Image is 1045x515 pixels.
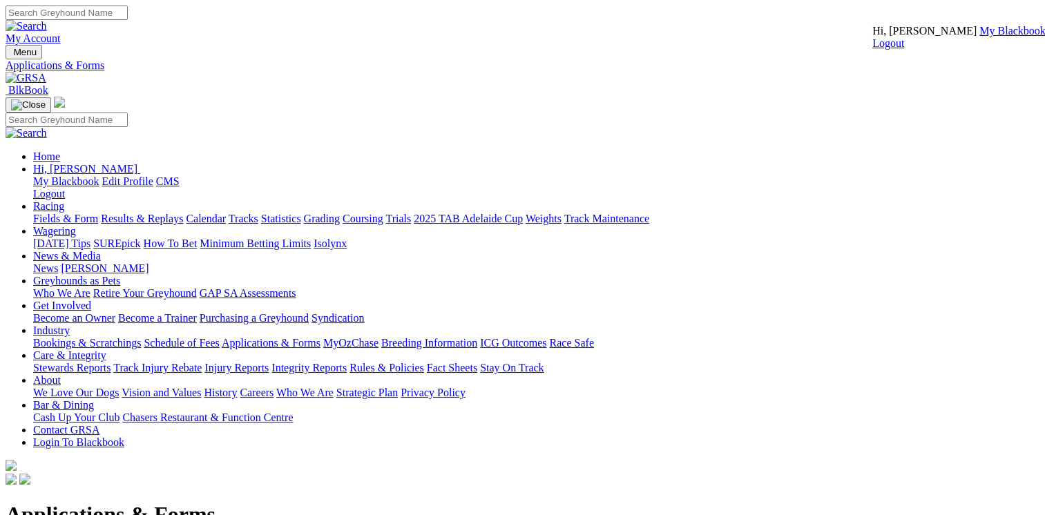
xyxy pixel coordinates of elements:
a: Results & Replays [101,213,183,224]
a: Vision and Values [122,387,201,398]
a: ICG Outcomes [480,337,546,349]
a: Coursing [343,213,383,224]
a: Applications & Forms [222,337,320,349]
a: Login To Blackbook [33,436,124,448]
a: Retire Your Greyhound [93,287,197,299]
a: Injury Reports [204,362,269,373]
a: Become a Trainer [118,312,197,324]
img: Search [6,20,47,32]
a: Statistics [261,213,301,224]
a: How To Bet [144,237,198,249]
img: GRSA [6,72,46,84]
a: My Account [6,32,61,44]
a: Minimum Betting Limits [200,237,311,249]
a: History [204,387,237,398]
a: Wagering [33,225,76,237]
div: Racing [33,213,1039,225]
div: News & Media [33,262,1039,275]
img: logo-grsa-white.png [6,460,17,471]
a: Breeding Information [381,337,477,349]
a: Contact GRSA [33,424,99,436]
a: 2025 TAB Adelaide Cup [414,213,523,224]
a: Tracks [229,213,258,224]
a: Schedule of Fees [144,337,219,349]
a: Stewards Reports [33,362,111,373]
img: Close [11,99,46,110]
a: We Love Our Dogs [33,387,119,398]
div: Hi, [PERSON_NAME] [33,175,1039,200]
a: Who We Are [33,287,90,299]
a: Industry [33,324,70,336]
a: Greyhounds as Pets [33,275,120,286]
a: Applications & Forms [6,59,1039,72]
a: Careers [240,387,274,398]
span: Menu [14,47,37,57]
a: Race Safe [549,337,593,349]
a: MyOzChase [323,337,378,349]
a: About [33,374,61,386]
a: Get Involved [33,300,91,311]
input: Search [6,113,128,127]
div: Bar & Dining [33,411,1039,424]
a: Track Maintenance [564,213,649,224]
a: GAP SA Assessments [200,287,296,299]
a: Grading [304,213,340,224]
span: BlkBook [8,84,48,96]
img: logo-grsa-white.png [54,97,65,108]
a: Privacy Policy [401,387,466,398]
a: Chasers Restaurant & Function Centre [122,411,293,423]
a: Logout [872,37,904,49]
a: Racing [33,200,64,212]
a: Calendar [186,213,226,224]
a: [PERSON_NAME] [61,262,148,274]
div: Industry [33,337,1039,349]
a: Fact Sheets [427,362,477,373]
a: Logout [33,188,65,200]
a: Syndication [311,312,364,324]
a: Track Injury Rebate [113,362,202,373]
a: Weights [526,213,562,224]
span: Hi, [PERSON_NAME] [33,163,137,175]
input: Search [6,6,128,20]
img: twitter.svg [19,474,30,485]
a: Home [33,150,60,162]
a: My Blackbook [33,175,99,187]
button: Toggle navigation [6,45,42,59]
a: Become an Owner [33,312,115,324]
div: Care & Integrity [33,362,1039,374]
a: Cash Up Your Club [33,411,119,423]
img: facebook.svg [6,474,17,485]
a: Care & Integrity [33,349,106,361]
a: Trials [385,213,411,224]
button: Toggle navigation [6,97,51,113]
a: Hi, [PERSON_NAME] [33,163,140,175]
a: Strategic Plan [336,387,398,398]
a: Who We Are [276,387,334,398]
a: News & Media [33,250,101,262]
div: Get Involved [33,312,1039,324]
a: News [33,262,58,274]
a: Edit Profile [102,175,153,187]
a: BlkBook [6,84,48,96]
a: Rules & Policies [349,362,424,373]
span: Hi, [PERSON_NAME] [872,25,977,37]
img: Search [6,127,47,139]
a: Purchasing a Greyhound [200,312,309,324]
a: Stay On Track [480,362,544,373]
a: SUREpick [93,237,140,249]
div: Wagering [33,237,1039,250]
a: CMS [156,175,180,187]
a: Integrity Reports [271,362,347,373]
a: Isolynx [314,237,347,249]
a: [DATE] Tips [33,237,90,249]
a: Bar & Dining [33,399,94,411]
div: About [33,387,1039,399]
a: Bookings & Scratchings [33,337,141,349]
a: Fields & Form [33,213,98,224]
div: Greyhounds as Pets [33,287,1039,300]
